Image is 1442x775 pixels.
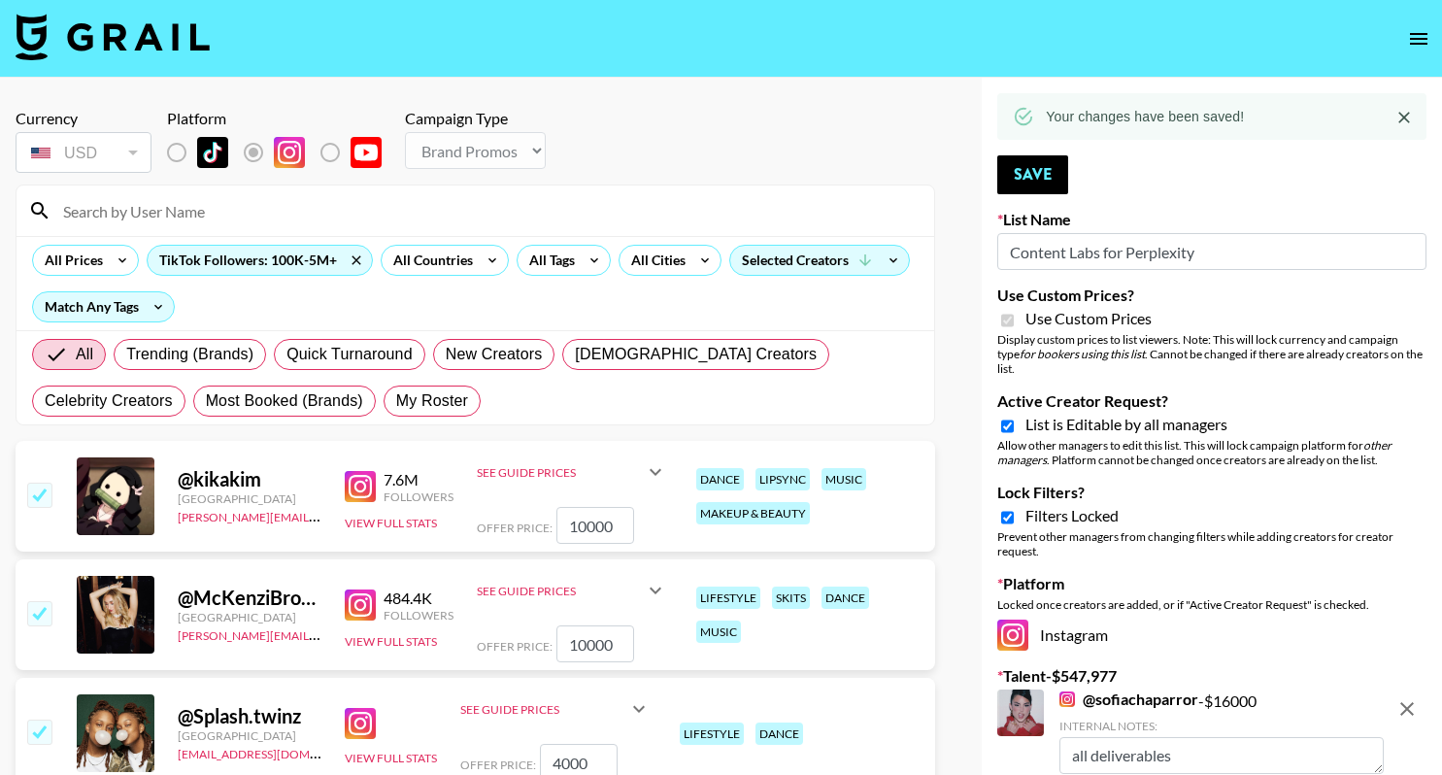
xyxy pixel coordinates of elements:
button: View Full Stats [345,634,437,649]
label: Lock Filters? [997,483,1426,502]
div: Currency [16,109,151,128]
div: See Guide Prices [460,702,627,717]
span: Celebrity Creators [45,389,173,413]
span: Use Custom Prices [1025,309,1152,328]
div: Campaign Type [405,109,546,128]
label: Active Creator Request? [997,391,1426,411]
div: dance [755,723,803,745]
span: Most Booked (Brands) [206,389,363,413]
div: All Tags [518,246,579,275]
div: List locked to Instagram. [167,132,397,173]
div: Followers [384,489,453,504]
button: View Full Stats [345,751,437,765]
div: See Guide Prices [477,449,667,495]
div: makeup & beauty [696,502,810,524]
img: TikTok [197,137,228,168]
div: Instagram [997,620,1426,651]
div: Followers [384,608,453,623]
span: [DEMOGRAPHIC_DATA] Creators [575,343,817,366]
div: music [696,621,741,643]
input: 10,000 [556,625,634,662]
span: All [76,343,93,366]
img: Instagram [1059,691,1075,707]
div: All Countries [382,246,477,275]
img: Instagram [997,620,1028,651]
img: Instagram [345,471,376,502]
div: @ kikakim [178,467,321,491]
label: List Name [997,210,1426,229]
button: Close [1390,103,1419,132]
span: Quick Turnaround [286,343,413,366]
div: All Cities [620,246,689,275]
div: Allow other managers to edit this list. This will lock campaign platform for . Platform cannot be... [997,438,1426,467]
img: Instagram [345,590,376,621]
div: Prevent other managers from changing filters while adding creators for creator request. [997,529,1426,558]
a: @sofiachaparror [1059,690,1198,709]
div: 484.4K [384,589,453,608]
div: Currency is locked to USD [16,128,151,177]
button: View Full Stats [345,516,437,530]
a: [EMAIL_ADDRESS][DOMAIN_NAME] [178,743,373,761]
div: skits [772,587,810,609]
div: lifestyle [696,587,760,609]
div: dance [822,587,869,609]
div: All Prices [33,246,107,275]
div: Platform [167,109,397,128]
div: TikTok Followers: 100K-5M+ [148,246,372,275]
div: - $ 16000 [1059,690,1384,774]
div: USD [19,136,148,170]
button: open drawer [1399,19,1438,58]
textarea: all deliverables [1059,737,1384,774]
span: List is Editable by all managers [1025,415,1227,434]
div: Match Any Tags [33,292,174,321]
label: Platform [997,574,1426,593]
div: [GEOGRAPHIC_DATA] [178,491,321,506]
em: for bookers using this list [1020,347,1145,361]
div: @ Splash.twinz [178,704,321,728]
div: See Guide Prices [477,567,667,614]
img: Instagram [274,137,305,168]
div: dance [696,468,744,490]
div: Display custom prices to list viewers. Note: This will lock currency and campaign type . Cannot b... [997,332,1426,376]
span: Trending (Brands) [126,343,253,366]
button: Save [997,155,1068,194]
div: [GEOGRAPHIC_DATA] [178,728,321,743]
div: lipsync [755,468,810,490]
span: New Creators [446,343,543,366]
a: [PERSON_NAME][EMAIL_ADDRESS][DOMAIN_NAME] [178,624,465,643]
label: Talent - $ 547,977 [997,666,1426,686]
div: See Guide Prices [477,465,644,480]
div: 7.6M [384,470,453,489]
div: See Guide Prices [460,686,651,732]
span: Offer Price: [477,521,553,535]
input: Search by User Name [51,195,922,226]
img: Instagram [345,708,376,739]
label: Use Custom Prices? [997,286,1426,305]
span: Filters Locked [1025,506,1119,525]
div: Selected Creators [730,246,909,275]
span: My Roster [396,389,468,413]
div: See Guide Prices [477,584,644,598]
span: Offer Price: [460,758,536,772]
img: YouTube [351,137,382,168]
div: Internal Notes: [1059,719,1384,733]
span: Offer Price: [477,639,553,654]
em: other managers [997,438,1392,467]
button: remove [1388,690,1426,728]
div: Your changes have been saved! [1046,99,1244,134]
a: [PERSON_NAME][EMAIL_ADDRESS][DOMAIN_NAME] [178,506,465,524]
img: Grail Talent [16,14,210,60]
input: 10,000 [556,507,634,544]
div: @ McKenziBrooke [178,586,321,610]
div: lifestyle [680,723,744,745]
div: music [822,468,866,490]
div: [GEOGRAPHIC_DATA] [178,610,321,624]
div: Locked once creators are added, or if "Active Creator Request" is checked. [997,597,1426,612]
